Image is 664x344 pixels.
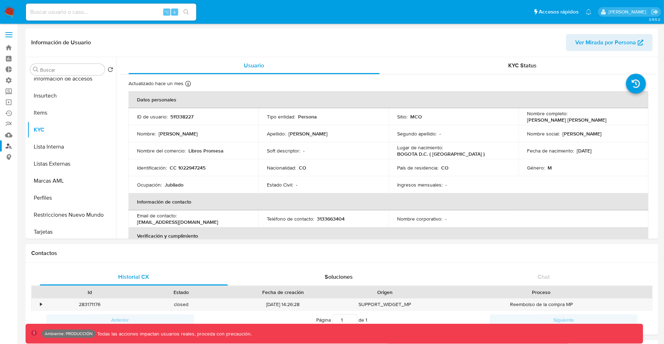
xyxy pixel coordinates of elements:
p: CO [441,165,449,171]
p: 3133663404 [317,216,345,222]
button: Tarjetas [27,223,116,240]
p: Apellido : [267,131,286,137]
div: Origen [344,289,426,296]
button: Restricciones Nuevo Mundo [27,206,116,223]
p: Teléfono de contacto : [267,216,314,222]
p: Nombre corporativo : [397,216,442,222]
p: 511338227 [170,113,193,120]
p: Fecha de nacimiento : [527,148,574,154]
p: - [445,182,447,188]
p: - [445,216,446,222]
button: Ver Mirada por Persona [566,34,653,51]
p: Soft descriptor : [267,148,300,154]
button: Volver al orden por defecto [108,67,113,74]
p: Ambiente: PRODUCCIÓN [45,332,93,335]
a: Notificaciones [586,9,592,15]
p: Todas las acciones impactan usuarios reales, proceda con precaución. [95,331,252,337]
div: Estado [141,289,222,296]
button: Items [27,104,116,121]
p: Tipo entidad : [267,113,295,120]
button: Buscar [33,67,39,72]
h1: Contactos [31,250,653,257]
button: Siguiente [490,314,638,326]
p: - [296,182,297,188]
div: Proceso [435,289,647,296]
p: Nombre completo : [527,110,567,117]
th: Información de contacto [128,193,648,210]
button: search-icon [179,7,193,17]
p: Lugar de nacimiento : [397,144,443,151]
p: - [439,131,441,137]
h1: Información de Usuario [31,39,91,46]
p: Segundo apellido : [397,131,437,137]
span: Usuario [244,61,264,70]
div: 283171176 [44,299,136,310]
div: • [40,301,42,308]
p: - [303,148,304,154]
p: Estado Civil : [267,182,293,188]
th: Verificación y cumplimiento [128,227,648,244]
p: País de residencia : [397,165,438,171]
button: KYC [27,121,116,138]
a: Salir [651,8,659,16]
p: Nacionalidad : [267,165,296,171]
p: MCO [410,113,422,120]
p: [PERSON_NAME] [PERSON_NAME] [527,117,607,123]
span: Chat [538,273,550,281]
p: Nombre social : [527,131,560,137]
p: [PERSON_NAME] [159,131,198,137]
button: Listas Externas [27,155,116,172]
p: M [548,165,552,171]
button: Anterior [46,314,194,326]
p: david.garay@mercadolibre.com.co [609,9,649,15]
p: Identificación : [137,165,167,171]
p: Nombre del comercio : [137,148,186,154]
p: Actualizado hace un mes [128,80,183,87]
p: [PERSON_NAME] [563,131,602,137]
button: Perfiles [27,189,116,206]
p: Sitio : [397,113,407,120]
span: ⌥ [164,9,169,15]
button: Información de accesos [27,70,116,87]
p: Ocupación : [137,182,162,188]
p: Nombre : [137,131,156,137]
div: SUPPORT_WIDGET_MP [339,299,430,310]
p: [EMAIL_ADDRESS][DOMAIN_NAME] [137,219,218,225]
span: 1 [366,316,368,323]
div: [DATE] 14:26:28 [227,299,339,310]
p: Género : [527,165,545,171]
span: Página de [317,314,368,326]
div: Fecha de creación [232,289,334,296]
p: ID de usuario : [137,113,168,120]
button: Lista Interna [27,138,116,155]
p: Jubilado [165,182,183,188]
p: Email de contacto : [137,212,177,219]
p: CC 1022947245 [170,165,205,171]
p: [DATE] [577,148,592,154]
span: Accesos rápidos [539,8,578,16]
p: [PERSON_NAME] [289,131,328,137]
span: KYC Status [508,61,537,70]
th: Datos personales [128,91,648,108]
input: Buscar [40,67,102,73]
button: Marcas AML [27,172,116,189]
p: BOGOTA D.C. ( [GEOGRAPHIC_DATA] ) [397,151,485,157]
p: CO [299,165,306,171]
p: Libros Promesa [188,148,224,154]
div: Reembolso de la compra MP [430,299,652,310]
div: closed [136,299,227,310]
span: Historial CX [118,273,149,281]
button: Insurtech [27,87,116,104]
div: Id [49,289,131,296]
input: Buscar usuario o caso... [26,7,196,17]
p: Ingresos mensuales : [397,182,443,188]
p: Persona [298,113,317,120]
span: Ver Mirada por Persona [575,34,636,51]
span: Soluciones [325,273,353,281]
span: s [174,9,176,15]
